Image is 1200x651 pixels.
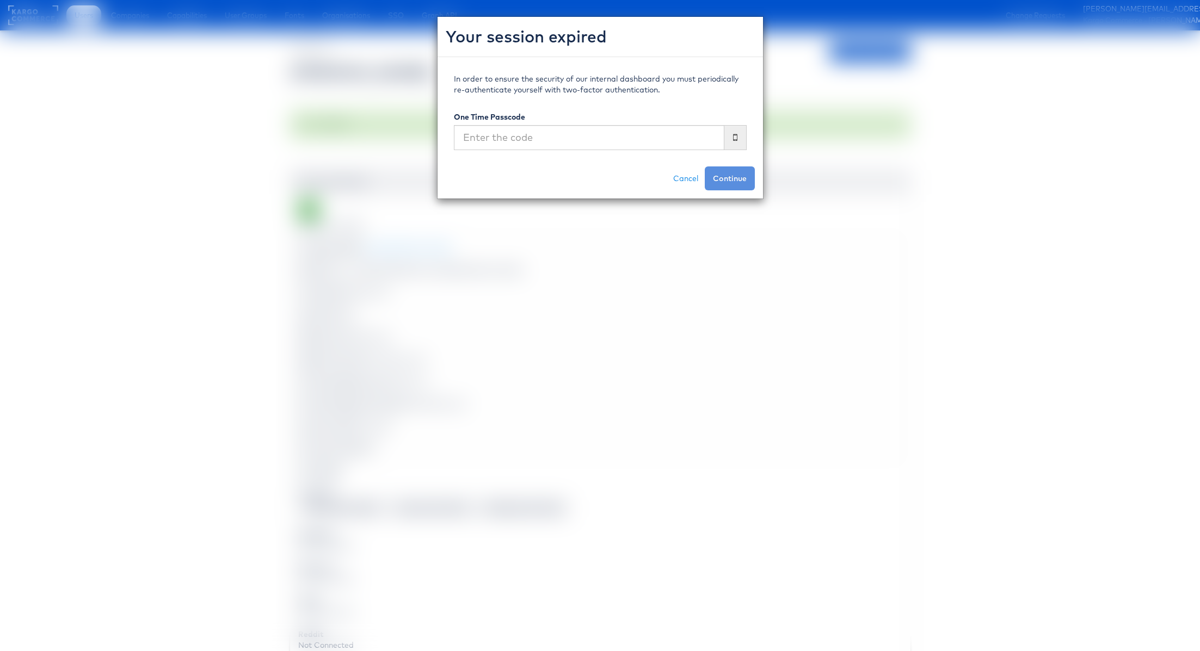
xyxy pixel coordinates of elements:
[454,111,525,122] label: One Time Passcode
[446,25,755,48] h2: Your session expired
[667,166,705,190] a: Cancel
[454,73,747,95] p: In order to ensure the security of our internal dashboard you must periodically re-authenticate y...
[454,125,724,150] input: Enter the code
[705,166,755,190] button: Continue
